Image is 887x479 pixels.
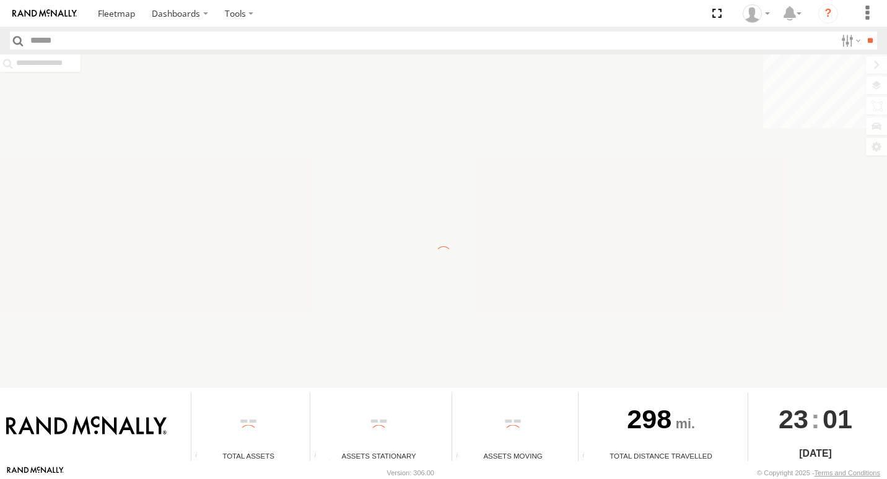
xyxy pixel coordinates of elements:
[757,469,880,477] div: © Copyright 2025 -
[452,451,574,461] div: Assets Moving
[452,452,471,461] div: Total number of assets current in transit.
[779,392,808,446] span: 23
[191,452,210,461] div: Total number of Enabled Assets
[579,392,743,451] div: 298
[12,9,77,18] img: rand-logo.svg
[823,392,852,446] span: 01
[748,446,883,461] div: [DATE]
[738,4,774,23] div: Valeo Dash
[387,469,434,477] div: Version: 306.00
[579,452,597,461] div: Total distance travelled by all assets within specified date range and applied filters
[748,392,883,446] div: :
[6,416,167,437] img: Rand McNally
[579,451,743,461] div: Total Distance Travelled
[815,469,880,477] a: Terms and Conditions
[818,4,838,24] i: ?
[310,451,447,461] div: Assets Stationary
[191,451,305,461] div: Total Assets
[836,32,863,50] label: Search Filter Options
[310,452,329,461] div: Total number of assets current stationary.
[7,467,64,479] a: Visit our Website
